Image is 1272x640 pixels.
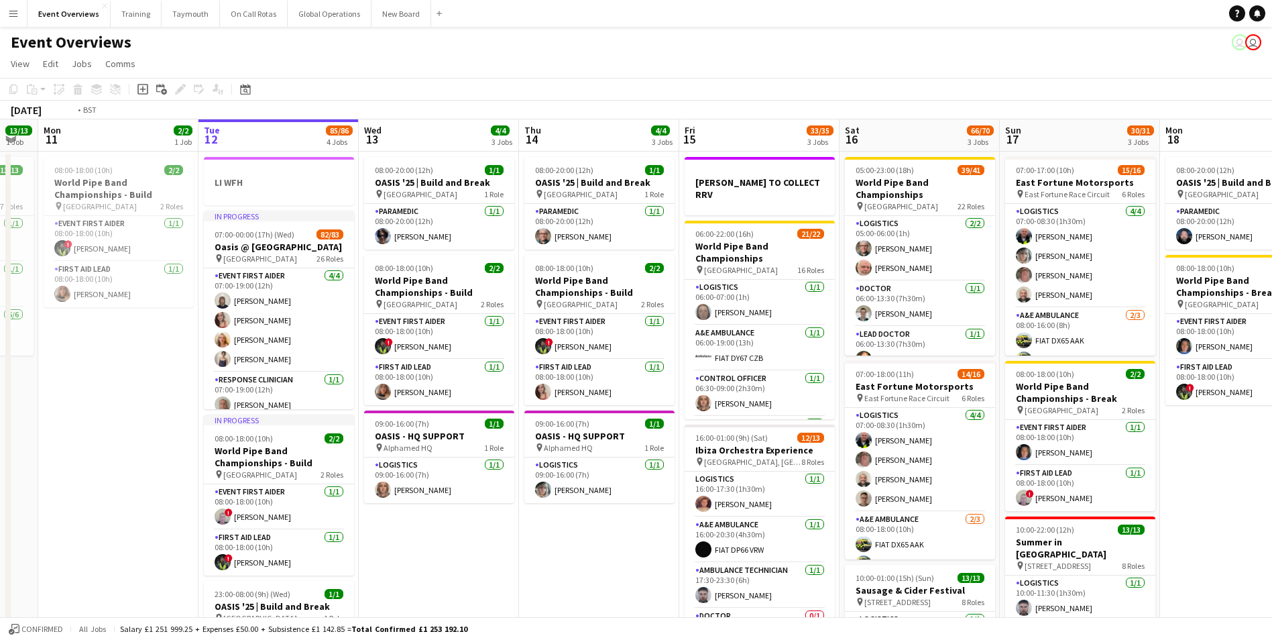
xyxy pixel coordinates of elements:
[1005,308,1155,392] app-card-role: A&E Ambulance2/308:00-16:00 (8h)FIAT DX65 AAKRenault LV15 GHA
[685,176,835,201] h3: [PERSON_NAME] TO COLLECT RRV
[1118,525,1145,535] span: 13/13
[685,325,835,371] app-card-role: A&E Ambulance1/106:00-19:00 (13h)FIAT DY67 CZB
[685,124,695,136] span: Fri
[545,338,553,346] span: !
[204,157,354,205] div: LI WFH
[1176,165,1234,175] span: 08:00-20:00 (12h)
[204,372,354,418] app-card-role: Response Clinician1/107:00-19:00 (12h)[PERSON_NAME]
[215,589,290,599] span: 23:00-08:00 (9h) (Wed)
[204,415,354,576] app-job-card: In progress08:00-18:00 (10h)2/2World Pipe Band Championships - Build [GEOGRAPHIC_DATA]2 RolesEven...
[535,165,593,175] span: 08:00-20:00 (12h)
[524,411,675,503] app-job-card: 09:00-16:00 (7h)1/1OASIS - HQ SUPPORT Alphamed HQ1 RoleLogistics1/109:00-16:00 (7h)[PERSON_NAME]
[522,131,541,147] span: 14
[364,458,514,503] app-card-role: Logistics1/109:00-16:00 (7h)[PERSON_NAME]
[364,411,514,503] app-job-card: 09:00-16:00 (7h)1/1OASIS - HQ SUPPORT Alphamed HQ1 RoleLogistics1/109:00-16:00 (7h)[PERSON_NAME]
[1185,299,1259,309] span: [GEOGRAPHIC_DATA]
[685,371,835,417] app-card-role: Control Officer1/106:30-09:00 (2h30m)[PERSON_NAME]
[704,265,778,275] span: [GEOGRAPHIC_DATA]
[326,125,353,136] span: 85/86
[1003,131,1021,147] span: 17
[1025,561,1091,571] span: [STREET_ADDRESS]
[845,157,995,356] div: 05:00-23:00 (18h)39/41World Pipe Band Championships [GEOGRAPHIC_DATA]22 RolesLogistics2/205:00-06...
[364,255,514,405] div: 08:00-18:00 (10h)2/2World Pipe Band Championships - Build [GEOGRAPHIC_DATA]2 RolesEvent First Aid...
[43,58,58,70] span: Edit
[695,229,754,239] span: 06:00-22:00 (16h)
[364,204,514,250] app-card-role: Paramedic1/108:00-20:00 (12h)[PERSON_NAME]
[485,263,504,273] span: 2/2
[695,433,768,443] span: 16:00-01:00 (9h) (Sat)
[524,255,675,405] div: 08:00-18:00 (10h)2/2World Pipe Band Championships - Build [GEOGRAPHIC_DATA]2 RolesEvent First Aid...
[685,157,835,215] app-job-card: [PERSON_NAME] TO COLLECT RRV
[484,189,504,199] span: 1 Role
[1118,165,1145,175] span: 15/16
[44,176,194,201] h3: World Pipe Band Championships - Build
[1176,263,1234,273] span: 08:00-18:00 (10h)
[524,124,541,136] span: Thu
[524,157,675,250] app-job-card: 08:00-20:00 (12h)1/1OASIS '25 | Build and Break [GEOGRAPHIC_DATA]1 RoleParamedic1/108:00-20:00 (1...
[11,58,30,70] span: View
[223,254,297,264] span: [GEOGRAPHIC_DATA]
[162,1,220,27] button: Taymouth
[845,380,995,392] h3: East Fortune Motorsports
[27,1,111,27] button: Event Overviews
[42,131,61,147] span: 11
[958,369,984,379] span: 14/16
[967,125,994,136] span: 66/70
[491,125,510,136] span: 4/4
[685,517,835,563] app-card-role: A&E Ambulance1/116:00-20:30 (4h30m)FIAT DP66 VRW
[1185,189,1259,199] span: [GEOGRAPHIC_DATA]
[856,165,914,175] span: 05:00-23:00 (18h)
[5,125,32,136] span: 13/13
[105,58,135,70] span: Comms
[1016,525,1074,535] span: 10:00-22:00 (12h)
[685,563,835,608] app-card-role: Ambulance Technician1/117:30-23:30 (6h)[PERSON_NAME]
[316,254,343,264] span: 26 Roles
[535,263,593,273] span: 08:00-18:00 (10h)
[958,201,984,211] span: 22 Roles
[66,55,97,72] a: Jobs
[1165,124,1183,136] span: Mon
[1186,384,1194,392] span: !
[524,430,675,442] h3: OASIS - HQ SUPPORT
[44,262,194,307] app-card-role: First Aid Lead1/108:00-18:00 (10h)[PERSON_NAME]
[544,299,618,309] span: [GEOGRAPHIC_DATA]
[364,430,514,442] h3: OASIS - HQ SUPPORT
[375,263,433,273] span: 08:00-18:00 (10h)
[364,314,514,360] app-card-role: Event First Aider1/108:00-18:00 (10h)![PERSON_NAME]
[364,176,514,189] h3: OASIS '25 | Build and Break
[1005,420,1155,466] app-card-role: Event First Aider1/108:00-18:00 (10h)[PERSON_NAME]
[6,137,32,147] div: 1 Job
[524,204,675,250] app-card-role: Paramedic1/108:00-20:00 (12h)[PERSON_NAME]
[544,189,618,199] span: [GEOGRAPHIC_DATA]
[797,265,824,275] span: 16 Roles
[645,419,664,429] span: 1/1
[797,433,824,443] span: 12/13
[685,417,835,501] app-card-role: Event First Aider3/3
[845,281,995,327] app-card-role: Doctor1/106:00-13:30 (7h30m)[PERSON_NAME]
[64,240,72,248] span: !
[7,622,65,637] button: Confirmed
[288,1,371,27] button: Global Operations
[968,137,993,147] div: 3 Jobs
[5,55,35,72] a: View
[174,125,192,136] span: 2/2
[384,443,432,453] span: Alphamed HQ
[524,458,675,503] app-card-role: Logistics1/109:00-16:00 (7h)[PERSON_NAME]
[1005,204,1155,308] app-card-role: Logistics4/407:00-08:30 (1h30m)[PERSON_NAME][PERSON_NAME][PERSON_NAME][PERSON_NAME]
[1005,380,1155,405] h3: World Pipe Band Championships - Break
[44,157,194,307] div: 08:00-18:00 (10h)2/2World Pipe Band Championships - Build [GEOGRAPHIC_DATA]2 RolesEvent First Aid...
[807,125,833,136] span: 33/35
[204,211,354,409] app-job-card: In progress07:00-00:00 (17h) (Wed)82/83Oasis @ [GEOGRAPHIC_DATA] [GEOGRAPHIC_DATA]26 RolesEvent F...
[958,165,984,175] span: 39/41
[44,124,61,136] span: Mon
[1122,561,1145,571] span: 8 Roles
[524,176,675,189] h3: OASIS '25 | Build and Break
[1005,576,1155,621] app-card-role: Logistics1/110:00-11:30 (1h30m)[PERSON_NAME]
[652,137,673,147] div: 3 Jobs
[856,573,934,583] span: 10:00-01:00 (15h) (Sun)
[1005,361,1155,511] app-job-card: 08:00-18:00 (10h)2/2World Pipe Band Championships - Break [GEOGRAPHIC_DATA]2 RolesEvent First Aid...
[204,530,354,576] app-card-role: First Aid Lead1/108:00-18:00 (10h)![PERSON_NAME]
[524,314,675,360] app-card-role: Event First Aider1/108:00-18:00 (10h)![PERSON_NAME]
[204,176,354,189] h3: LI WFH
